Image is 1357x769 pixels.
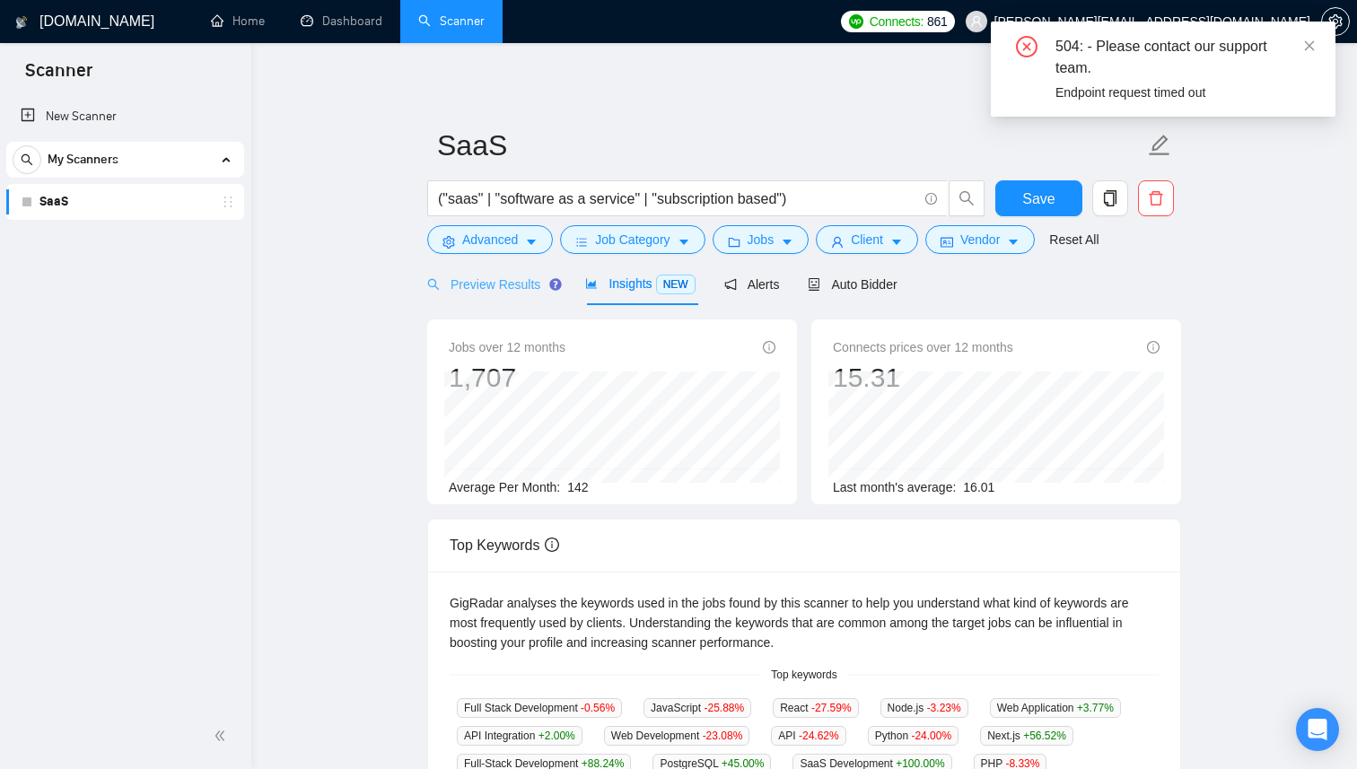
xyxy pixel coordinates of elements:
span: Python [868,726,959,746]
span: +2.00 % [538,730,575,742]
span: notification [724,278,737,291]
button: delete [1138,180,1174,216]
span: -27.59 % [811,702,852,714]
input: Search Freelance Jobs... [438,188,917,210]
a: searchScanner [418,13,485,29]
span: idcard [941,235,953,249]
div: Top Keywords [450,520,1159,571]
span: copy [1093,190,1127,206]
button: Save [995,180,1082,216]
span: Connects: [870,12,924,31]
span: Connects prices over 12 months [833,337,1013,357]
span: My Scanners [48,142,118,178]
span: caret-down [678,235,690,249]
div: Open Intercom Messenger [1296,708,1339,751]
button: userClientcaret-down [816,225,918,254]
div: 504: - Please contact our support team. [1055,36,1314,79]
span: NEW [656,275,696,294]
span: folder [728,235,740,249]
span: edit [1148,134,1171,157]
button: idcardVendorcaret-down [925,225,1035,254]
button: barsJob Categorycaret-down [560,225,705,254]
span: info-circle [925,193,937,205]
span: 861 [927,12,947,31]
span: Scanner [11,57,107,95]
a: dashboardDashboard [301,13,382,29]
img: logo [15,8,28,37]
img: upwork-logo.png [849,14,863,29]
span: Average Per Month: [449,480,560,494]
span: Web Application [990,698,1121,718]
span: API [771,726,845,746]
a: SaaS [39,184,210,220]
span: -0.56 % [581,702,615,714]
span: close [1303,39,1316,52]
span: API Integration [457,726,582,746]
span: Job Category [595,230,670,249]
a: Reset All [1049,230,1099,249]
span: -3.23 % [927,702,961,714]
span: info-circle [1147,341,1160,354]
span: Next.js [980,726,1073,746]
span: -24.00 % [911,730,951,742]
button: folderJobscaret-down [713,225,810,254]
div: GigRadar analyses the keywords used in the jobs found by this scanner to help you understand what... [450,593,1159,652]
button: settingAdvancedcaret-down [427,225,553,254]
span: delete [1139,190,1173,206]
span: area-chart [585,277,598,290]
span: Jobs over 12 months [449,337,565,357]
div: Endpoint request timed out [1055,83,1314,102]
span: 16.01 [963,480,994,494]
button: search [13,145,41,174]
span: Save [1022,188,1055,210]
span: Alerts [724,277,780,292]
input: Scanner name... [437,123,1144,168]
span: robot [808,278,820,291]
span: caret-down [1007,235,1020,249]
span: -25.88 % [704,702,744,714]
span: close-circle [1016,36,1037,57]
button: setting [1321,7,1350,36]
span: Last month's average: [833,480,956,494]
span: info-circle [763,341,775,354]
span: caret-down [525,235,538,249]
span: Web Development [604,726,750,746]
span: -23.08 % [703,730,743,742]
a: setting [1321,14,1350,29]
div: 15.31 [833,361,1013,395]
span: search [950,190,984,206]
span: +3.77 % [1077,702,1114,714]
div: 1,707 [449,361,565,395]
div: Tooltip anchor [547,276,564,293]
span: holder [221,195,235,209]
span: Client [851,230,883,249]
span: -24.62 % [799,730,839,742]
span: Auto Bidder [808,277,897,292]
span: Vendor [960,230,1000,249]
span: Insights [585,276,695,291]
button: copy [1092,180,1128,216]
span: Node.js [880,698,968,718]
span: user [831,235,844,249]
li: New Scanner [6,99,244,135]
span: Full Stack Development [457,698,622,718]
span: Top keywords [760,667,847,684]
span: double-left [214,727,232,745]
span: Preview Results [427,277,556,292]
a: New Scanner [21,99,230,135]
li: My Scanners [6,142,244,220]
span: setting [1322,14,1349,29]
span: React [773,698,858,718]
span: setting [442,235,455,249]
a: homeHome [211,13,265,29]
button: search [949,180,985,216]
span: +56.52 % [1023,730,1066,742]
span: info-circle [545,537,559,552]
span: user [970,15,983,28]
span: search [13,153,40,166]
span: caret-down [781,235,793,249]
span: 142 [567,480,588,494]
span: JavaScript [643,698,751,718]
span: caret-down [890,235,903,249]
span: Advanced [462,230,518,249]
